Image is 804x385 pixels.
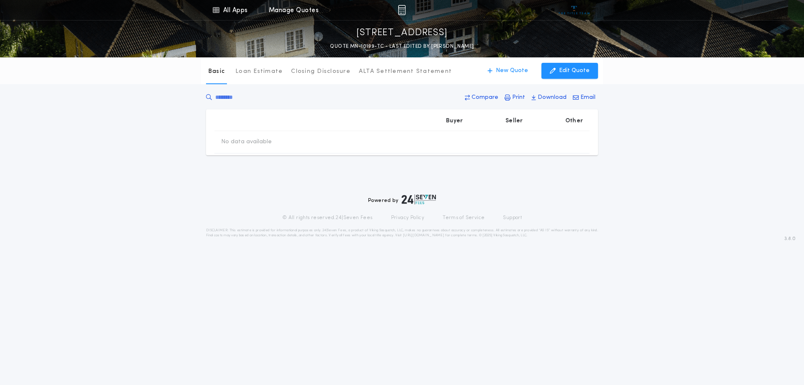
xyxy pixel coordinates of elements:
[496,67,528,75] p: New Quote
[505,117,523,125] p: Seller
[368,194,436,204] div: Powered by
[330,42,474,51] p: QUOTE MN-10199-TC - LAST EDITED BY [PERSON_NAME]
[502,90,528,105] button: Print
[559,6,590,14] img: vs-icon
[282,214,373,221] p: © All rights reserved. 24|Seven Fees
[403,234,444,237] a: [URL][DOMAIN_NAME]
[208,67,225,76] p: Basic
[391,214,425,221] a: Privacy Policy
[580,93,595,102] p: Email
[503,214,522,221] a: Support
[356,26,448,40] p: [STREET_ADDRESS]
[529,90,569,105] button: Download
[359,67,452,76] p: ALTA Settlement Statement
[402,194,436,204] img: logo
[462,90,501,105] button: Compare
[541,63,598,79] button: Edit Quote
[398,5,406,15] img: img
[784,235,796,243] span: 3.8.0
[570,90,598,105] button: Email
[443,214,484,221] a: Terms of Service
[512,93,525,102] p: Print
[446,117,463,125] p: Buyer
[472,93,498,102] p: Compare
[206,228,598,238] p: DISCLAIMER: This estimate is provided for informational purposes only. 24|Seven Fees, a product o...
[559,67,590,75] p: Edit Quote
[565,117,583,125] p: Other
[479,63,536,79] button: New Quote
[538,93,567,102] p: Download
[291,67,350,76] p: Closing Disclosure
[235,67,283,76] p: Loan Estimate
[214,131,278,153] td: No data available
